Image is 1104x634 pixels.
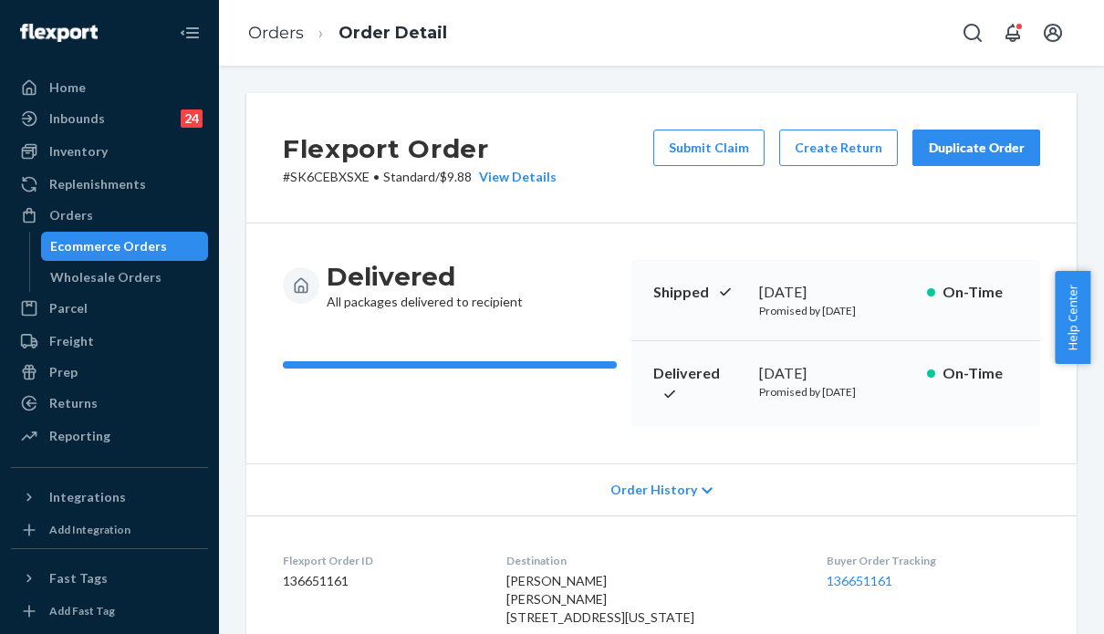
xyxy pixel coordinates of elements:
[827,573,892,588] a: 136651161
[338,23,447,43] a: Order Detail
[11,170,208,199] a: Replenishments
[759,363,911,384] div: [DATE]
[248,23,304,43] a: Orders
[912,130,1040,166] button: Duplicate Order
[11,519,208,541] a: Add Integration
[653,130,765,166] button: Submit Claim
[49,522,130,537] div: Add Integration
[759,282,911,303] div: [DATE]
[373,169,380,184] span: •
[943,282,1018,303] p: On-Time
[49,569,108,587] div: Fast Tags
[11,600,208,622] a: Add Fast Tag
[49,427,110,445] div: Reporting
[11,483,208,512] button: Integrations
[49,394,98,412] div: Returns
[472,168,557,186] button: View Details
[11,201,208,230] a: Orders
[11,104,208,133] a: Inbounds24
[283,572,477,590] dd: 136651161
[11,327,208,356] a: Freight
[181,109,203,128] div: 24
[759,384,911,400] p: Promised by [DATE]
[50,237,167,255] div: Ecommerce Orders
[506,573,694,625] span: [PERSON_NAME] [PERSON_NAME] [STREET_ADDRESS][US_STATE]
[11,421,208,451] a: Reporting
[11,73,208,102] a: Home
[11,294,208,323] a: Parcel
[827,553,1040,568] dt: Buyer Order Tracking
[759,303,911,318] p: Promised by [DATE]
[506,553,798,568] dt: Destination
[234,6,462,60] ol: breadcrumbs
[50,268,161,286] div: Wholesale Orders
[383,169,435,184] span: Standard
[49,488,126,506] div: Integrations
[49,299,88,317] div: Parcel
[1035,15,1071,51] button: Open account menu
[653,363,745,405] p: Delivered
[954,15,991,51] button: Open Search Box
[928,139,1025,157] div: Duplicate Order
[41,263,209,292] a: Wholesale Orders
[49,109,105,128] div: Inbounds
[653,282,745,303] p: Shipped
[49,363,78,381] div: Prep
[1055,271,1090,364] button: Help Center
[610,481,697,499] span: Order History
[283,553,477,568] dt: Flexport Order ID
[11,389,208,418] a: Returns
[283,130,557,168] h2: Flexport Order
[995,15,1031,51] button: Open notifications
[49,206,93,224] div: Orders
[49,332,94,350] div: Freight
[283,168,557,186] p: # SK6CEBXSXE / $9.88
[943,363,1018,384] p: On-Time
[172,15,208,51] button: Close Navigation
[20,24,98,42] img: Flexport logo
[779,130,898,166] button: Create Return
[11,358,208,387] a: Prep
[49,603,115,618] div: Add Fast Tag
[49,175,146,193] div: Replenishments
[49,142,108,161] div: Inventory
[49,78,86,97] div: Home
[327,260,523,293] h3: Delivered
[41,232,209,261] a: Ecommerce Orders
[11,564,208,593] button: Fast Tags
[327,260,523,311] div: All packages delivered to recipient
[11,137,208,166] a: Inventory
